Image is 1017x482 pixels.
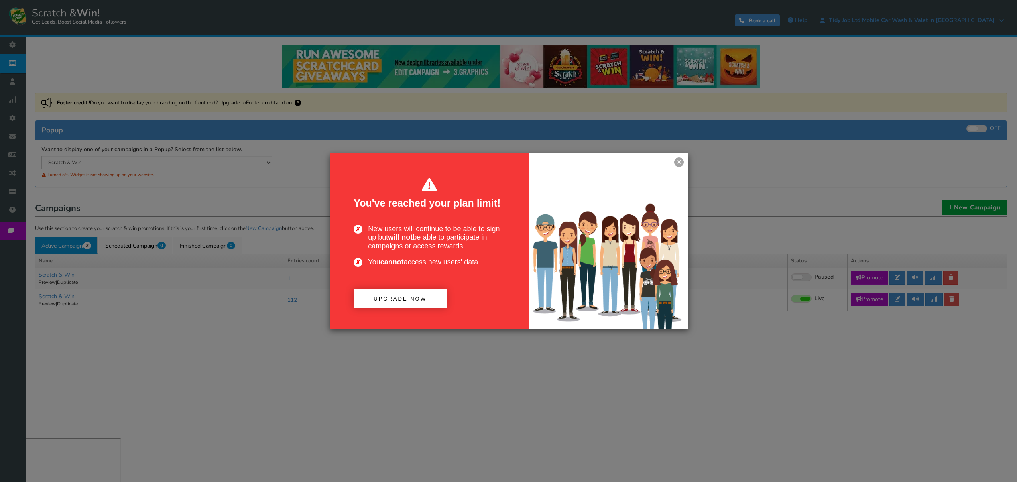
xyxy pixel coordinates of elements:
[354,289,447,308] a: Upgrade now
[374,296,427,302] span: Upgrade now
[354,258,505,267] span: You access new users' data.
[529,169,688,329] img: Increased users
[354,177,505,209] span: You've reached your plan limit!
[380,258,404,266] b: cannot
[354,225,505,251] span: New users will continue to be able to sign up but be able to participate in campaigns or access r...
[674,157,684,167] a: ×
[388,233,413,241] b: will not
